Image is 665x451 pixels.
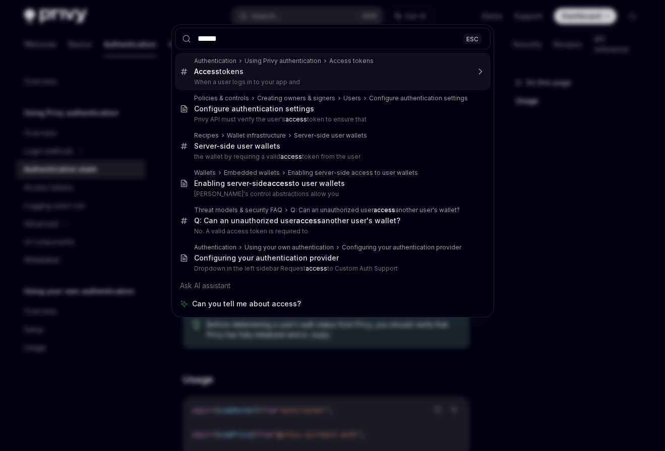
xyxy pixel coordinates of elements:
div: Using Privy authentication [245,57,321,65]
p: No. A valid access token is required to [194,227,469,235]
div: Configure authentication settings [194,104,314,113]
p: the wallet by requiring a valid token from the user [194,153,469,161]
p: Dropdown in the left sidebar Request to Custom Auth Support [194,265,469,273]
div: Enabling server-side access to user wallets [288,169,418,177]
div: Using your own authentication [245,243,334,251]
div: Policies & controls [194,94,249,102]
b: access [280,153,302,160]
b: access [306,265,327,272]
div: Configuring your authentication provider [342,243,461,251]
div: Server-side user wallets [194,142,280,151]
div: ESC [463,33,481,44]
b: access [374,206,395,214]
div: Server-side user wallets [294,132,367,140]
b: access [267,179,292,187]
div: Configuring your authentication provider [194,253,339,263]
b: Access [194,67,219,76]
div: Authentication [194,57,236,65]
div: Recipes [194,132,219,140]
div: Configure authentication settings [369,94,468,102]
div: Q: Can an unauthorized user another user's wallet? [194,216,400,225]
div: Ask AI assistant [175,277,491,295]
div: Users [343,94,361,102]
p: When a user logs in to your app and [194,78,469,86]
p: Privy API must verify the user's token to ensure that [194,115,469,123]
div: Wallets [194,169,216,177]
div: tokens [194,67,244,76]
p: [PERSON_NAME]'s control abstractions allow you [194,190,469,198]
div: Access tokens [329,57,374,65]
div: Enabling server-side to user wallets [194,179,345,188]
div: Q: Can an unauthorized user another user's wallet? [290,206,460,214]
b: access [296,216,321,225]
div: Wallet infrastructure [227,132,286,140]
div: Authentication [194,243,236,251]
b: access [285,115,307,123]
div: Creating owners & signers [257,94,335,102]
div: Embedded wallets [224,169,280,177]
div: Threat models & security FAQ [194,206,282,214]
span: Can you tell me about access? [192,299,301,309]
